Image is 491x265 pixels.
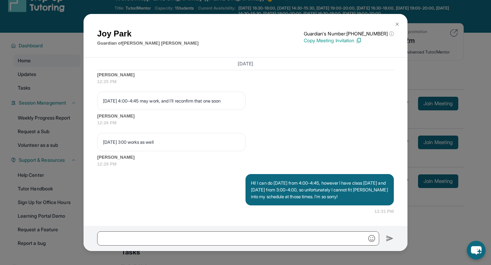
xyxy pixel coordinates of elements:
span: [PERSON_NAME] [97,72,394,78]
p: [DATE] 300 works as well [103,139,240,145]
img: Emoji [368,235,375,242]
span: 12:26 PM [97,120,394,126]
img: Send icon [386,234,394,243]
span: 12:25 PM [97,78,394,85]
img: Close Icon [395,21,400,27]
span: 12:31 PM [374,208,394,215]
h3: [DATE] [97,60,394,67]
p: Guardian's Number: [PHONE_NUMBER] [304,30,394,37]
span: [PERSON_NAME] [97,154,394,161]
h1: Joy Park [97,28,198,40]
p: Copy Meeting Invitation [304,37,394,44]
p: [DATE] 4:00-4:45 may work, and I'll reconfirm that one soon [103,97,240,104]
img: Copy Icon [356,37,362,44]
p: Guardian of [PERSON_NAME] [PERSON_NAME] [97,40,198,47]
p: Hi! I can do [DATE] from 4:00-4:45, however I have class [DATE] and [DATE] from 3:00-4:00, so unf... [251,180,388,200]
button: chat-button [467,241,486,260]
span: [PERSON_NAME] [97,113,394,120]
span: ⓘ [389,30,394,37]
span: 12:29 PM [97,161,394,168]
